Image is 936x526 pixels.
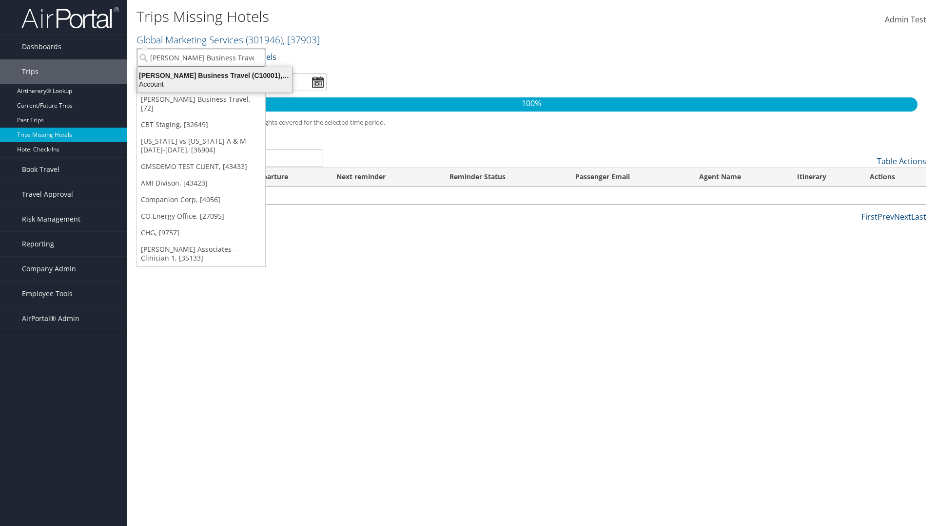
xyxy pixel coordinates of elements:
[145,97,917,110] p: 100%
[137,241,265,266] a: [PERSON_NAME] Associates - Clinician 1, [35133]
[136,51,663,64] p: Filter:
[328,168,440,187] th: Next reminder
[283,33,320,46] span: , [ 37903 ]
[137,49,265,67] input: Search Accounts
[21,6,119,29] img: airportal-logo.png
[885,14,926,25] span: Admin Test
[22,282,73,306] span: Employee Tools
[137,116,265,133] a: CBT Staging, [32649]
[22,257,76,281] span: Company Admin
[246,33,283,46] span: ( 301946 )
[22,306,79,331] span: AirPortal® Admin
[132,71,298,80] div: [PERSON_NAME] Business Travel (C10001), [72]
[22,207,80,231] span: Risk Management
[22,59,39,84] span: Trips
[877,156,926,167] a: Table Actions
[245,168,328,187] th: Departure: activate to sort column ascending
[894,211,911,222] a: Next
[566,168,690,187] th: Passenger Email: activate to sort column ascending
[137,187,926,204] td: All overnight stays are covered.
[22,232,54,256] span: Reporting
[690,168,788,187] th: Agent Name
[137,158,265,175] a: GMSDEMO TEST CLIENT, [43433]
[22,182,73,207] span: Travel Approval
[22,157,59,182] span: Book Travel
[137,225,265,241] a: CHG, [9757]
[137,208,265,225] a: CO Energy Office, [27095]
[22,35,61,59] span: Dashboards
[137,191,265,208] a: Companion Corp, [4056]
[137,91,265,116] a: [PERSON_NAME] Business Travel, [72]
[136,6,663,27] h1: Trips Missing Hotels
[136,33,320,46] a: Global Marketing Services
[885,5,926,35] a: Admin Test
[137,133,265,158] a: [US_STATE] vs [US_STATE] A & M [DATE]-[DATE], [36904]
[132,80,298,89] div: Account
[144,118,919,127] h5: * progress bar represents overnights covered for the selected time period.
[877,211,894,222] a: Prev
[911,211,926,222] a: Last
[861,211,877,222] a: First
[788,168,861,187] th: Itinerary
[861,168,926,187] th: Actions
[441,168,566,187] th: Reminder Status
[137,175,265,191] a: AMI Divison, [43423]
